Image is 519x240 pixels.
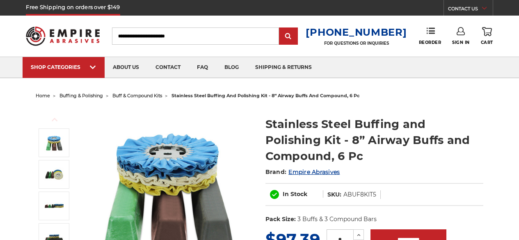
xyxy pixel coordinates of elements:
span: Sign In [452,40,470,45]
span: In Stock [283,190,307,198]
a: Cart [481,27,493,45]
a: Reorder [419,27,441,45]
span: Reorder [419,40,441,45]
a: [PHONE_NUMBER] [306,26,407,38]
a: about us [105,57,147,78]
a: faq [189,57,216,78]
h1: Stainless Steel Buffing and Polishing Kit - 8” Airway Buffs and Compound, 6 Pc [265,116,483,164]
a: buffing & polishing [59,93,103,98]
a: buff & compound kits [112,93,162,98]
span: Brand: [265,168,287,176]
a: shipping & returns [247,57,320,78]
a: Empire Abrasives [288,168,340,176]
img: 8 inch airway buffing wheel and compound kit for stainless steel [44,133,64,153]
a: contact [147,57,189,78]
div: SHOP CATEGORIES [31,64,96,70]
img: Empire Abrasives [26,22,99,50]
dd: 3 Buffs & 3 Compound Bars [297,215,377,224]
a: home [36,93,50,98]
span: Cart [481,40,493,45]
span: stainless steel buffing and polishing kit - 8” airway buffs and compound, 6 pc [171,93,360,98]
dt: SKU: [327,190,341,199]
dt: Pack Size: [265,215,296,224]
p: FOR QUESTIONS OR INQUIRIES [306,41,407,46]
a: CONTACT US [448,4,493,16]
dd: ABUF8KIT5 [343,190,376,199]
a: blog [216,57,247,78]
img: stainless steel 8 inch airway buffing wheel and compound kit [44,164,64,185]
button: Previous [45,111,64,128]
img: Stainless Steel Buffing and Polishing Kit - 8” Airway Buffs and Compound, 6 Pc [44,196,64,216]
input: Submit [280,28,297,45]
